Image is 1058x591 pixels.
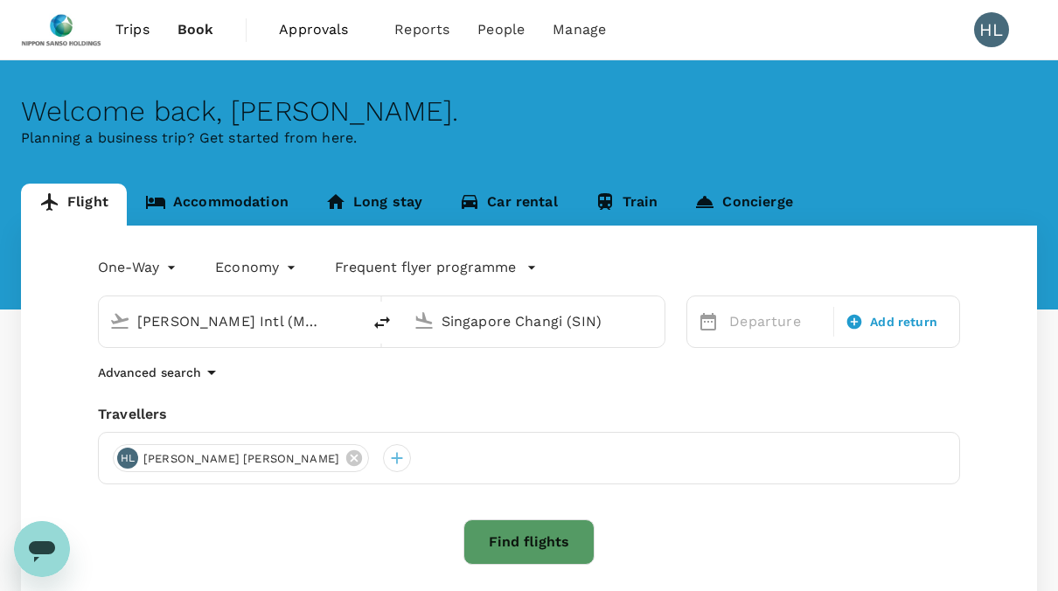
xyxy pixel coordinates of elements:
span: Reports [394,19,449,40]
input: Depart from [137,308,324,335]
div: HL [974,12,1009,47]
a: Train [576,184,677,226]
p: Planning a business trip? Get started from here. [21,128,1037,149]
button: Find flights [463,519,595,565]
p: Advanced search [98,364,201,381]
a: Long stay [307,184,441,226]
input: Going to [442,308,629,335]
button: Open [349,319,352,323]
span: [PERSON_NAME] [PERSON_NAME] [133,450,350,468]
button: Frequent flyer programme [335,257,537,278]
span: People [477,19,525,40]
div: Travellers [98,404,960,425]
span: Book [177,19,214,40]
div: Economy [215,254,300,282]
iframe: Button to launch messaging window [14,521,70,577]
a: Car rental [441,184,576,226]
span: Approvals [279,19,366,40]
div: Welcome back , [PERSON_NAME] . [21,95,1037,128]
span: Trips [115,19,150,40]
p: Frequent flyer programme [335,257,516,278]
button: delete [361,302,403,344]
a: Flight [21,184,127,226]
button: Open [652,319,656,323]
span: Manage [553,19,606,40]
div: One-Way [98,254,180,282]
div: HL [117,448,138,469]
button: Advanced search [98,362,222,383]
span: Add return [870,313,937,331]
a: Concierge [676,184,811,226]
img: Nippon Sanso Holdings Singapore Pte Ltd [21,10,101,49]
a: Accommodation [127,184,307,226]
p: Departure [729,311,823,332]
div: HL[PERSON_NAME] [PERSON_NAME] [113,444,369,472]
